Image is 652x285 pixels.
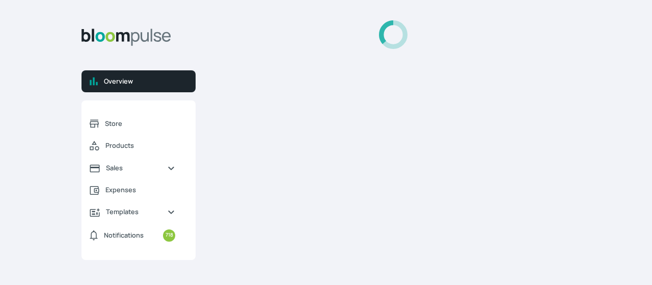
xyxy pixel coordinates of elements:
span: Sales [106,163,159,173]
span: Store [105,119,175,128]
a: Expenses [81,179,183,201]
a: Store [81,113,183,135]
a: Notifications718 [81,223,183,248]
span: Products [105,141,175,150]
span: Templates [106,207,159,217]
span: Overview [104,76,187,86]
a: Sales [81,157,183,179]
aside: Sidebar [81,20,196,273]
span: Expenses [105,185,175,195]
img: Bloom Logo [81,29,171,46]
a: Overview [81,70,196,92]
a: Products [81,135,183,157]
small: 718 [163,229,175,242]
span: Notifications [104,230,144,240]
a: Templates [81,201,183,223]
